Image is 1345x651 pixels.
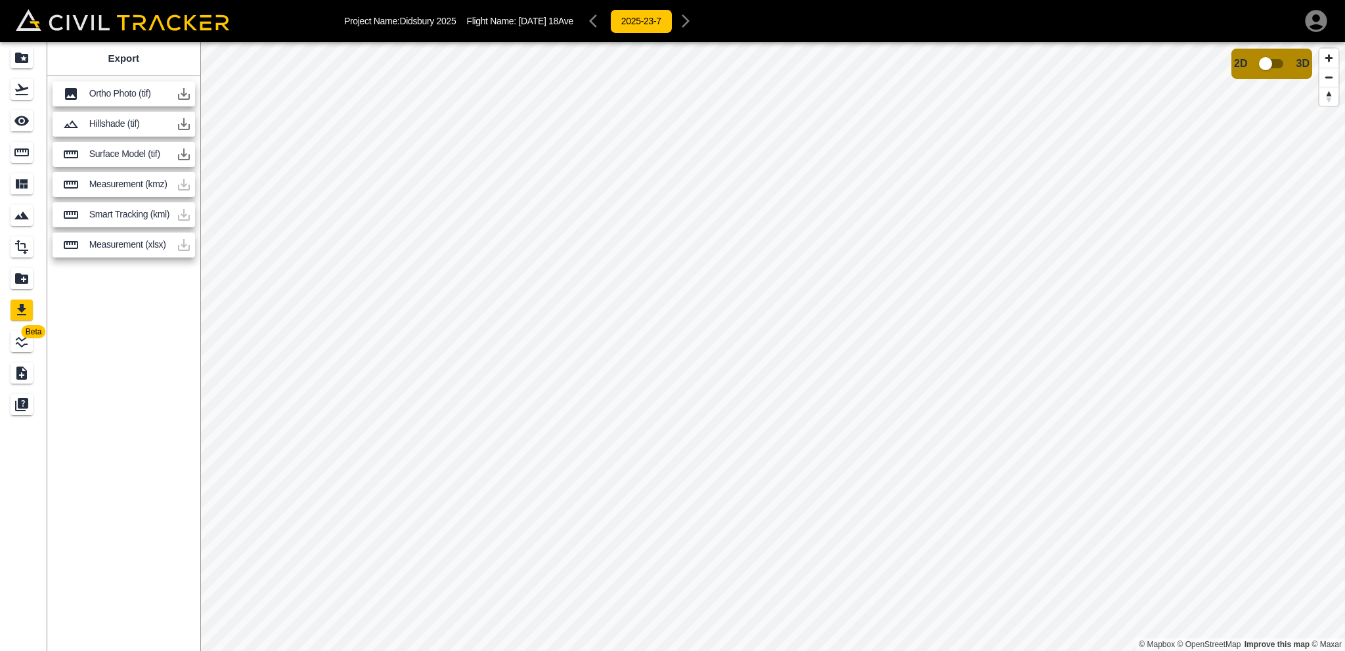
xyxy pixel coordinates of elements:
span: 3D [1296,58,1310,70]
span: 2D [1234,58,1247,70]
button: Zoom out [1319,68,1338,87]
button: 2025-23-7 [610,9,672,34]
a: Map feedback [1245,640,1310,649]
p: Flight Name: [466,16,573,26]
img: Civil Tracker [16,9,229,31]
button: Zoom in [1319,49,1338,68]
p: Project Name: Didsbury 2025 [344,16,456,26]
a: Mapbox [1139,640,1175,649]
a: OpenStreetMap [1178,640,1241,649]
button: Reset bearing to north [1319,87,1338,106]
canvas: Map [200,42,1345,651]
a: Maxar [1312,640,1342,649]
span: [DATE] 18Ave [518,16,573,26]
